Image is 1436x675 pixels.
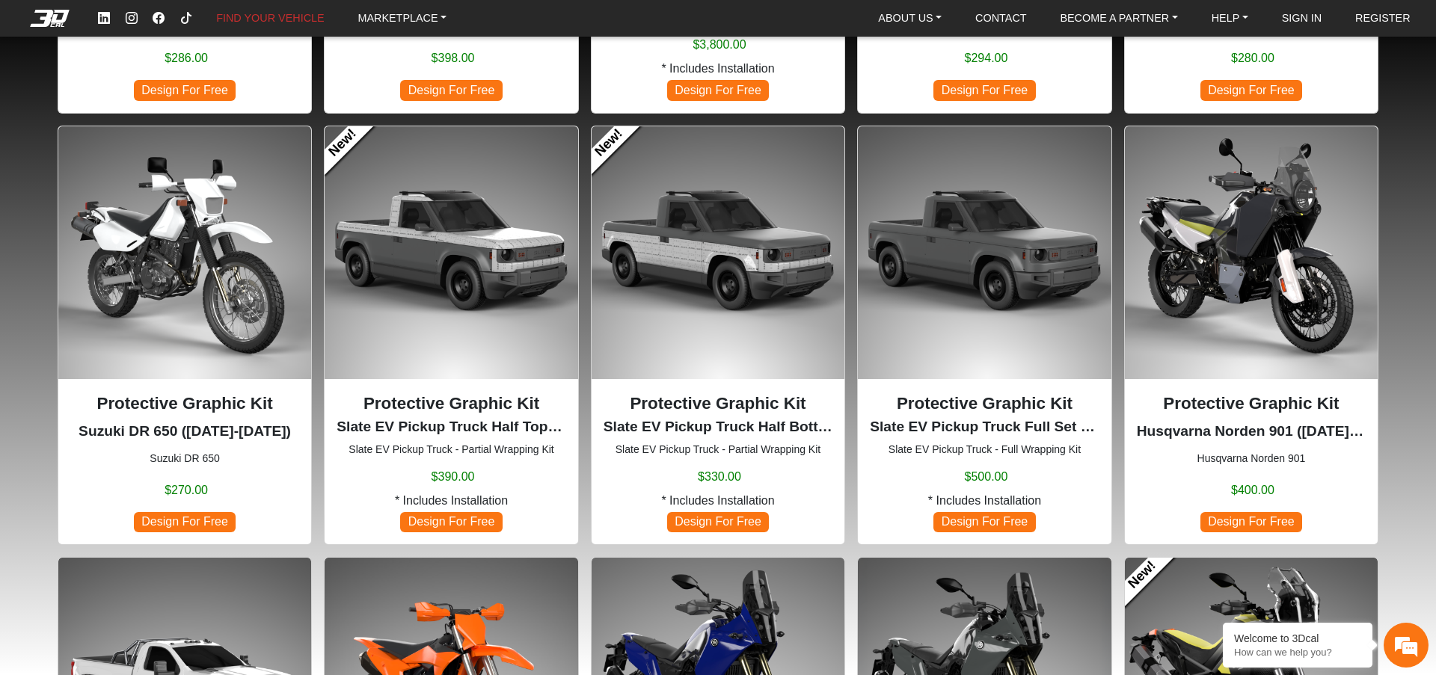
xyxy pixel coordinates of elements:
a: New! [313,114,373,174]
a: ABOUT US [872,7,948,30]
a: BECOME A PARTNER [1054,7,1183,30]
div: FAQs [100,442,193,488]
a: New! [579,114,639,174]
div: Chat with us now [100,78,274,98]
p: Protective Graphic Kit [337,391,565,416]
img: Norden 901null2021-2024 [1125,126,1378,379]
img: EV Pickup TruckHalf Top Set2026 [325,126,577,379]
p: Slate EV Pickup Truck Half Top Set (2026) [337,416,565,438]
div: Welcome to 3Dcal [1234,632,1361,644]
div: Articles [192,442,285,488]
span: $270.00 [165,481,208,499]
span: Conversation [7,468,100,478]
span: Design For Free [667,80,769,100]
p: Protective Graphic Kit [70,391,299,416]
span: * Includes Installation [661,60,774,78]
div: Suzuki DR 650 [58,126,312,545]
p: Husqvarna Norden 901 (2021-2024) [1137,421,1366,443]
span: $286.00 [165,49,208,67]
small: Slate EV Pickup Truck - Full Wrapping Kit [870,442,1099,457]
div: Slate EV Pickup Truck - Full Wrapping Kit [857,126,1111,545]
span: We're online! [87,176,206,318]
span: Design For Free [134,512,236,532]
a: CONTACT [969,7,1032,30]
img: EV Pickup Truck Full Set2026 [858,126,1111,379]
img: DR 6501996-2024 [58,126,311,379]
a: SIGN IN [1276,7,1328,30]
span: $398.00 [432,49,475,67]
p: How can we help you? [1234,647,1361,658]
div: Slate EV Pickup Truck - Partial Wrapping Kit [591,126,845,545]
span: Design For Free [1200,512,1302,532]
p: Protective Graphic Kit [1137,391,1366,416]
a: REGISTER [1349,7,1417,30]
div: Slate EV Pickup Truck - Partial Wrapping Kit [324,126,578,545]
p: Protective Graphic Kit [870,391,1099,416]
span: Design For Free [400,512,502,532]
small: Slate EV Pickup Truck - Partial Wrapping Kit [604,442,832,457]
p: Slate EV Pickup Truck Half Bottom Set (2026) [604,416,832,438]
div: Husqvarna Norden 901 [1124,126,1378,545]
span: Design For Free [400,80,502,100]
span: * Includes Installation [395,492,508,510]
span: Design For Free [933,512,1035,532]
small: Suzuki DR 650 [70,451,299,466]
span: $400.00 [1231,481,1274,499]
span: $500.00 [965,468,1008,486]
span: $280.00 [1231,49,1274,67]
span: * Includes Installation [661,492,774,510]
span: Design For Free [667,512,769,532]
small: Husqvarna Norden 901 [1137,451,1366,466]
span: Design For Free [1200,80,1302,100]
div: Navigation go back [16,77,39,99]
span: Design For Free [134,80,236,100]
span: $330.00 [698,468,741,486]
p: Slate EV Pickup Truck Full Set (2026) [870,416,1099,438]
img: EV Pickup TruckHalf Bottom Set2026 [592,126,844,379]
a: HELP [1206,7,1254,30]
a: New! [1112,545,1173,605]
div: Minimize live chat window [245,7,281,43]
a: FIND YOUR VEHICLE [210,7,330,30]
span: $390.00 [432,468,475,486]
span: $294.00 [965,49,1008,67]
span: Design For Free [933,80,1035,100]
p: Suzuki DR 650 (1996-2024) [70,421,299,443]
span: * Includes Installation [928,492,1041,510]
small: Slate EV Pickup Truck - Partial Wrapping Kit [337,442,565,457]
p: Protective Graphic Kit [604,391,832,416]
a: MARKETPLACE [352,7,452,30]
span: $3,800.00 [693,36,746,54]
textarea: Type your message and hit 'Enter' [7,389,285,442]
